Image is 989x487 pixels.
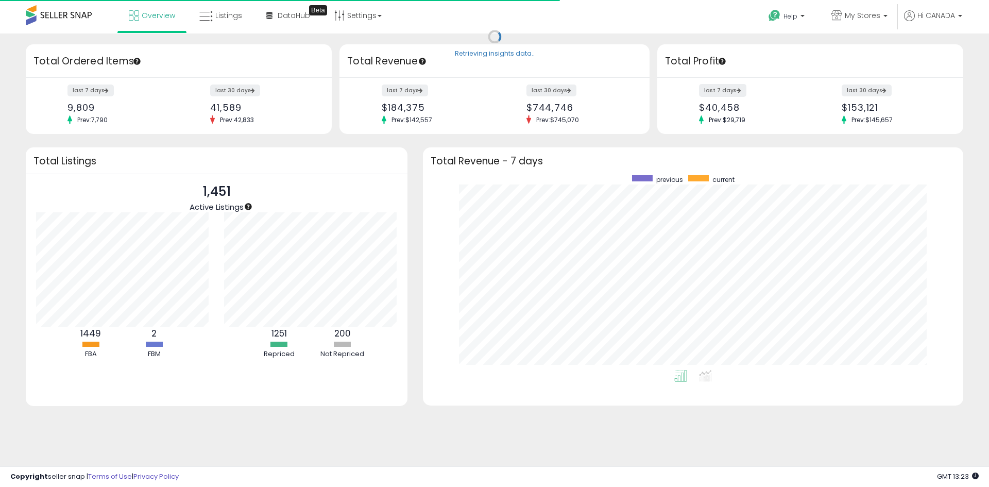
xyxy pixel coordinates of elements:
[67,102,171,113] div: 9,809
[132,57,142,66] div: Tooltip anchor
[244,202,253,211] div: Tooltip anchor
[382,85,428,96] label: last 7 days
[123,349,185,359] div: FBM
[842,85,892,96] label: last 30 days
[846,115,898,124] span: Prev: $145,657
[386,115,437,124] span: Prev: $142,557
[526,85,576,96] label: last 30 days
[142,10,175,21] span: Overview
[312,349,373,359] div: Not Repriced
[418,57,427,66] div: Tooltip anchor
[67,85,114,96] label: last 7 days
[526,102,632,113] div: $744,746
[665,54,956,69] h3: Total Profit
[80,327,101,340] b: 1449
[699,102,803,113] div: $40,458
[210,102,314,113] div: 41,589
[72,115,113,124] span: Prev: 7,790
[33,157,400,165] h3: Total Listings
[718,57,727,66] div: Tooltip anchor
[699,84,746,97] label: last 7 days
[845,10,880,21] span: My Stores
[248,349,310,359] div: Repriced
[531,115,584,124] span: Prev: $745,070
[190,201,244,212] span: Active Listings
[190,182,244,201] p: 1,451
[382,102,487,113] div: $184,375
[704,115,751,124] span: Prev: $29,719
[210,85,260,96] label: last 30 days
[712,175,735,184] span: current
[768,9,781,22] i: Get Help
[347,54,642,69] h3: Total Revenue
[33,54,324,69] h3: Total Ordered Items
[842,102,945,113] div: $153,121
[783,12,797,21] span: Help
[656,175,683,184] span: previous
[215,115,259,124] span: Prev: 42,833
[904,10,962,33] a: Hi CANADA
[917,10,955,21] span: Hi CANADA
[431,157,956,165] h3: Total Revenue - 7 days
[151,327,157,340] b: 2
[60,349,122,359] div: FBA
[455,49,535,59] div: Retrieving insights data..
[215,10,242,21] span: Listings
[271,327,287,340] b: 1251
[334,327,351,340] b: 200
[760,2,815,33] a: Help
[309,5,327,15] div: Tooltip anchor
[278,10,310,21] span: DataHub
